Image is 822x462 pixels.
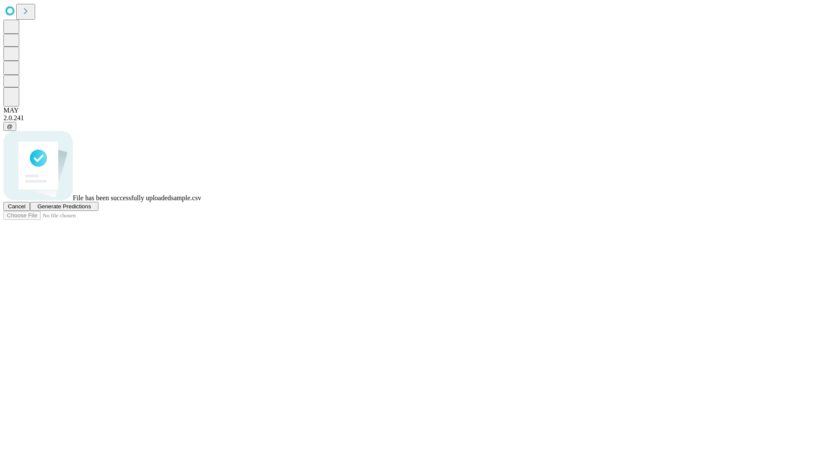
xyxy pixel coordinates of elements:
span: @ [7,123,13,130]
button: @ [3,122,16,131]
span: Generate Predictions [37,203,91,210]
span: Cancel [8,203,26,210]
span: File has been successfully uploaded [73,194,171,201]
button: Cancel [3,202,30,211]
button: Generate Predictions [30,202,98,211]
span: sample.csv [171,194,201,201]
div: 2.0.241 [3,114,819,122]
div: MAY [3,107,819,114]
